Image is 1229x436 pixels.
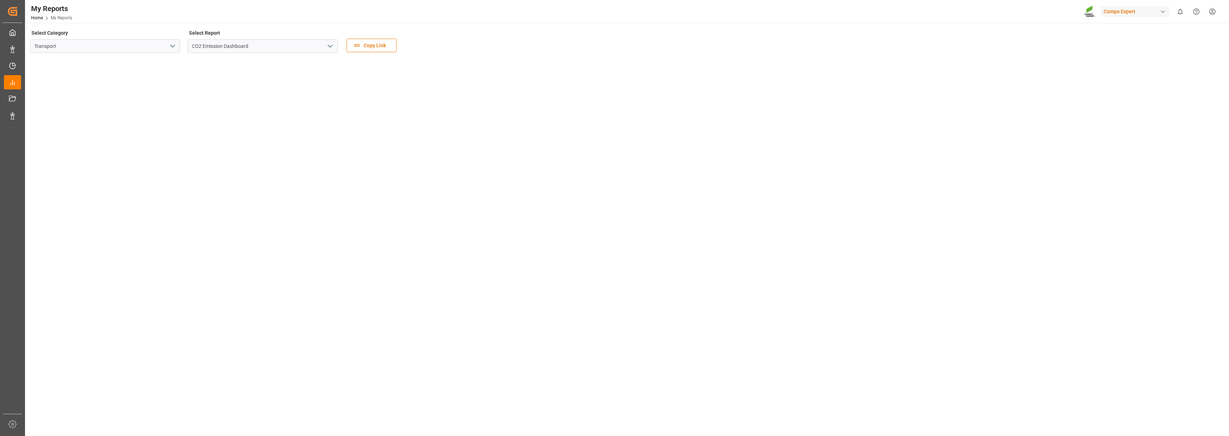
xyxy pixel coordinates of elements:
button: show 0 new notifications [1172,4,1188,20]
button: Compo Expert [1101,5,1172,18]
input: Type to search/select [30,39,180,53]
div: My Reports [31,3,72,14]
button: open menu [167,41,178,52]
label: Select Category [30,28,69,38]
label: Select Report [188,28,221,38]
button: Copy Link [347,39,397,52]
img: Screenshot%202023-09-29%20at%2010.02.21.png_1712312052.png [1084,5,1096,18]
span: Copy Link [360,42,389,49]
a: Home [31,15,43,20]
div: Compo Expert [1101,6,1169,17]
input: Type to search/select [188,39,338,53]
button: open menu [324,41,335,52]
button: Help Center [1188,4,1204,20]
